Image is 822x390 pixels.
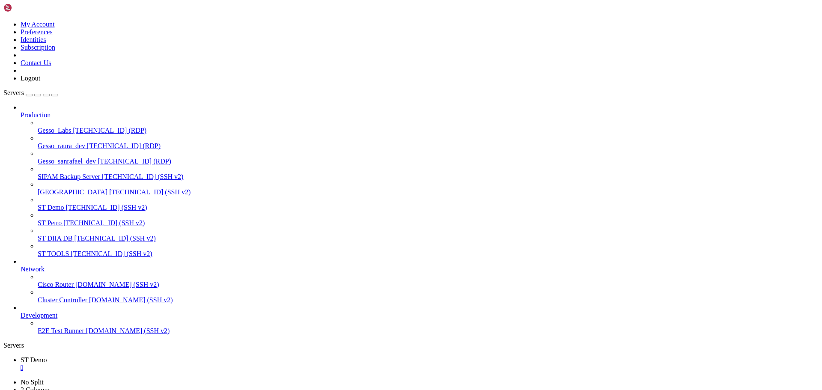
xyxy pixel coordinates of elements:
li: Cisco Router [DOMAIN_NAME] (SSH v2) [38,273,819,289]
a: ST Demo [21,356,819,372]
a: Network [21,265,819,273]
a: Gesso_sanrafael_dev [TECHNICAL_ID] (RDP) [38,158,819,165]
li: Development [21,304,819,335]
span: [DOMAIN_NAME] (SSH v2) [86,327,170,334]
span: Gesso_raura_dev [38,142,85,149]
span: Cluster Controller [38,296,87,304]
span: [TECHNICAL_ID] (SSH v2) [71,250,152,257]
span: Network [21,265,45,273]
span: [TECHNICAL_ID] (RDP) [98,158,171,165]
a: Logout [21,74,40,82]
span: [TECHNICAL_ID] (RDP) [73,127,146,134]
span: ST DIIA DB [38,235,73,242]
span: Gesso_sanrafael_dev [38,158,96,165]
a: ST Petro [TECHNICAL_ID] (SSH v2) [38,219,819,227]
span: E2E Test Runner [38,327,84,334]
a: [GEOGRAPHIC_DATA] [TECHNICAL_ID] (SSH v2) [38,188,819,196]
a:  [21,364,819,372]
a: Contact Us [21,59,51,66]
a: Development [21,312,819,319]
span: [TECHNICAL_ID] (SSH v2) [66,204,147,211]
span: [TECHNICAL_ID] (RDP) [87,142,161,149]
span: ST Petro [38,219,62,226]
li: Cluster Controller [DOMAIN_NAME] (SSH v2) [38,289,819,304]
a: ST TOOLS [TECHNICAL_ID] (SSH v2) [38,250,819,258]
li: ST Petro [TECHNICAL_ID] (SSH v2) [38,211,819,227]
span: SIPAM Backup Server [38,173,100,180]
a: ST DIIA DB [TECHNICAL_ID] (SSH v2) [38,235,819,242]
a: My Account [21,21,55,28]
a: Cluster Controller [DOMAIN_NAME] (SSH v2) [38,296,819,304]
img: Shellngn [3,3,53,12]
a: Servers [3,89,58,96]
span: [TECHNICAL_ID] (SSH v2) [63,219,145,226]
li: Gesso_Labs [TECHNICAL_ID] (RDP) [38,119,819,134]
li: Gesso_sanrafael_dev [TECHNICAL_ID] (RDP) [38,150,819,165]
li: Gesso_raura_dev [TECHNICAL_ID] (RDP) [38,134,819,150]
li: Network [21,258,819,304]
span: [TECHNICAL_ID] (SSH v2) [102,173,183,180]
a: Gesso_Labs [TECHNICAL_ID] (RDP) [38,127,819,134]
span: [DOMAIN_NAME] (SSH v2) [75,281,159,288]
li: Production [21,104,819,258]
span: [TECHNICAL_ID] (SSH v2) [109,188,191,196]
li: SIPAM Backup Server [TECHNICAL_ID] (SSH v2) [38,165,819,181]
a: Gesso_raura_dev [TECHNICAL_ID] (RDP) [38,142,819,150]
span: [GEOGRAPHIC_DATA] [38,188,107,196]
div: Servers [3,342,819,349]
span: ST Demo [38,204,64,211]
span: Servers [3,89,24,96]
li: E2E Test Runner [DOMAIN_NAME] (SSH v2) [38,319,819,335]
span: Production [21,111,51,119]
span: ST Demo [21,356,47,363]
span: Development [21,312,57,319]
a: SIPAM Backup Server [TECHNICAL_ID] (SSH v2) [38,173,819,181]
span: [DOMAIN_NAME] (SSH v2) [89,296,173,304]
a: Preferences [21,28,53,36]
a: Subscription [21,44,55,51]
span: [TECHNICAL_ID] (SSH v2) [74,235,156,242]
li: ST DIIA DB [TECHNICAL_ID] (SSH v2) [38,227,819,242]
a: No Split [21,378,44,386]
a: E2E Test Runner [DOMAIN_NAME] (SSH v2) [38,327,819,335]
span: Cisco Router [38,281,74,288]
a: Identities [21,36,46,43]
li: [GEOGRAPHIC_DATA] [TECHNICAL_ID] (SSH v2) [38,181,819,196]
span: Gesso_Labs [38,127,71,134]
a: Cisco Router [DOMAIN_NAME] (SSH v2) [38,281,819,289]
a: ST Demo [TECHNICAL_ID] (SSH v2) [38,204,819,211]
li: ST TOOLS [TECHNICAL_ID] (SSH v2) [38,242,819,258]
span: ST TOOLS [38,250,69,257]
a: Production [21,111,819,119]
li: ST Demo [TECHNICAL_ID] (SSH v2) [38,196,819,211]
